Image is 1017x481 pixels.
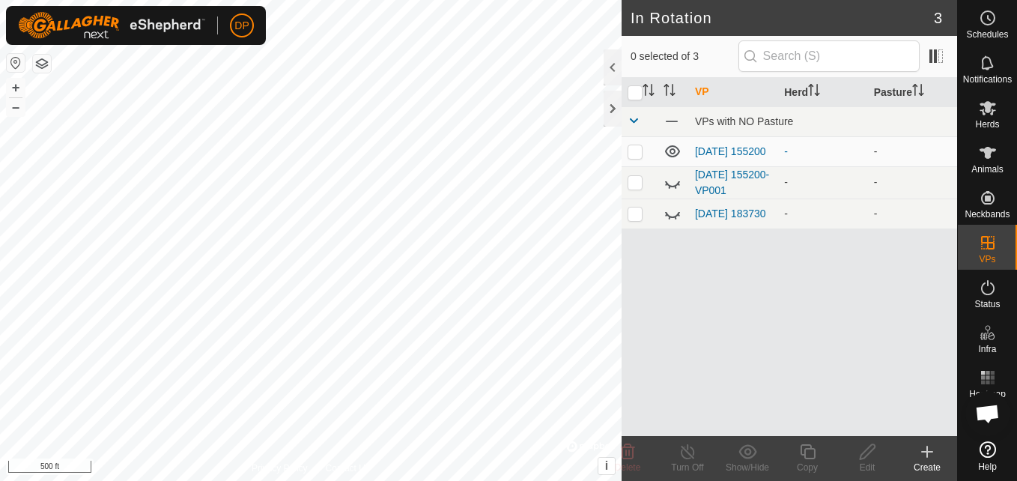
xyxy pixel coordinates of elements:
[868,78,957,107] th: Pasture
[979,255,995,264] span: VPs
[784,175,861,190] div: -
[912,86,924,98] p-sorticon: Activate to sort
[978,462,997,471] span: Help
[975,120,999,129] span: Herds
[738,40,920,72] input: Search (S)
[978,345,996,354] span: Infra
[971,165,1004,174] span: Animals
[326,462,370,475] a: Contact Us
[934,7,942,29] span: 3
[689,78,778,107] th: VP
[778,78,867,107] th: Herd
[18,12,205,39] img: Gallagher Logo
[965,391,1010,436] div: Open chat
[643,86,655,98] p-sorticon: Activate to sort
[7,98,25,116] button: –
[966,30,1008,39] span: Schedules
[784,206,861,222] div: -
[695,115,951,127] div: VPs with NO Pasture
[631,49,738,64] span: 0 selected of 3
[963,75,1012,84] span: Notifications
[958,435,1017,477] a: Help
[868,136,957,166] td: -
[598,458,615,474] button: i
[631,9,934,27] h2: In Rotation
[808,86,820,98] p-sorticon: Activate to sort
[7,79,25,97] button: +
[234,18,249,34] span: DP
[658,461,717,474] div: Turn Off
[605,459,608,472] span: i
[695,169,769,196] a: [DATE] 155200-VP001
[252,462,308,475] a: Privacy Policy
[969,390,1006,399] span: Heatmap
[615,462,641,473] span: Delete
[868,166,957,199] td: -
[897,461,957,474] div: Create
[784,144,861,160] div: -
[974,300,1000,309] span: Status
[695,208,766,220] a: [DATE] 183730
[965,210,1010,219] span: Neckbands
[7,54,25,72] button: Reset Map
[868,199,957,229] td: -
[777,461,837,474] div: Copy
[695,145,766,157] a: [DATE] 155200
[837,461,897,474] div: Edit
[33,55,51,73] button: Map Layers
[664,86,676,98] p-sorticon: Activate to sort
[717,461,777,474] div: Show/Hide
